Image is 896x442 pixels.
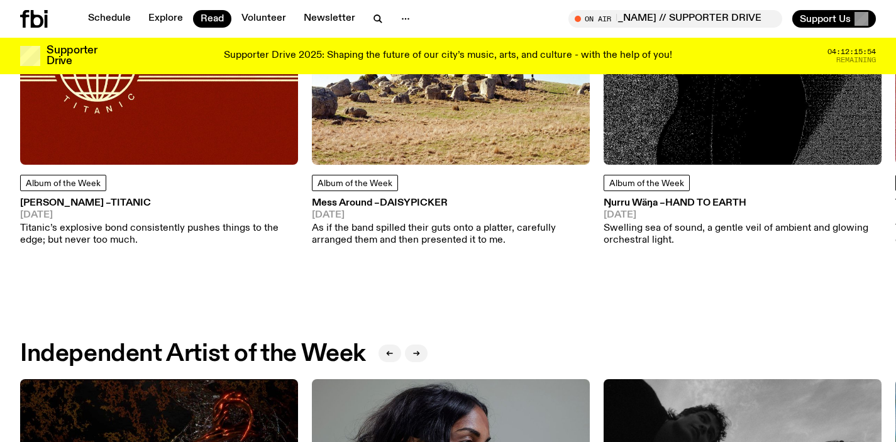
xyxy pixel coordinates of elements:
span: Support Us [800,13,851,25]
h3: Ŋurru Wäŋa – [604,199,882,208]
span: Album of the Week [318,179,392,188]
span: Titanic [111,198,151,208]
span: [DATE] [20,211,298,220]
a: Volunteer [234,10,294,28]
span: [DATE] [604,211,882,220]
a: Explore [141,10,191,28]
h3: Supporter Drive [47,45,97,67]
a: Newsletter [296,10,363,28]
span: Daisypicker [380,198,448,208]
h2: Independent Artist of the Week [20,343,366,365]
h3: Mess Around – [312,199,590,208]
span: 04:12:15:54 [827,48,876,55]
span: Album of the Week [609,179,684,188]
span: Album of the Week [26,179,101,188]
a: Ŋurru Wäŋa –Hand To Earth[DATE]Swelling sea of sound, a gentle veil of ambient and glowing orches... [604,199,882,247]
span: Remaining [836,57,876,64]
a: Album of the Week [312,175,398,191]
a: Album of the Week [604,175,690,191]
a: Album of the Week [20,175,106,191]
span: Hand To Earth [665,198,746,208]
button: Support Us [792,10,876,28]
p: As if the band spilled their guts onto a platter, carefully arranged them and then presented it t... [312,223,590,246]
a: Schedule [80,10,138,28]
p: Supporter Drive 2025: Shaping the future of our city’s music, arts, and culture - with the help o... [224,50,672,62]
span: [DATE] [312,211,590,220]
a: Read [193,10,231,28]
button: On AirMornings with [PERSON_NAME] // SUPPORTER DRIVEMornings with [PERSON_NAME] // SUPPORTER DRIVE [568,10,782,28]
p: Titanic’s explosive bond consistently pushes things to the edge; but never too much. [20,223,298,246]
a: [PERSON_NAME] –Titanic[DATE]Titanic’s explosive bond consistently pushes things to the edge; but ... [20,199,298,247]
p: Swelling sea of sound, a gentle veil of ambient and glowing orchestral light. [604,223,882,246]
a: Mess Around –Daisypicker[DATE]As if the band spilled their guts onto a platter, carefully arrange... [312,199,590,247]
h3: [PERSON_NAME] – [20,199,298,208]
